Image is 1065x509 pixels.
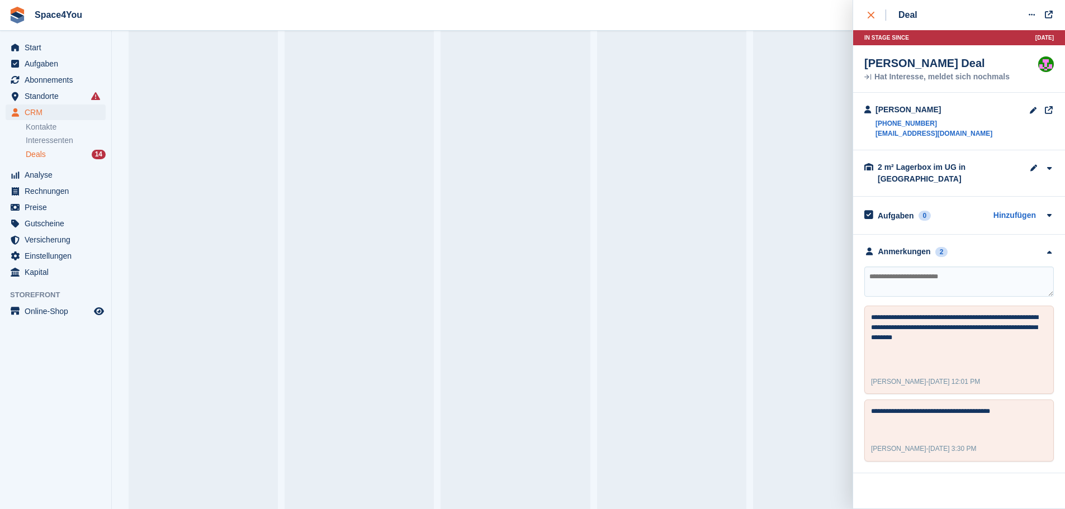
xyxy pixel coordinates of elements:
i: Es sind Fehler bei der Synchronisierung von Smart-Einträgen aufgetreten [91,92,100,101]
a: menu [6,232,106,248]
a: menu [6,104,106,120]
a: Speisekarte [6,303,106,319]
a: menu [6,264,106,280]
span: CRM [25,104,92,120]
span: Standorte [25,88,92,104]
span: Analyse [25,167,92,183]
span: In stage since [864,34,909,42]
a: menu [6,72,106,88]
span: [PERSON_NAME] [871,378,926,386]
img: stora-icon-8386f47178a22dfd0bd8f6a31ec36ba5ce8667c1dd55bd0f319d3a0aa187defe.svg [9,7,26,23]
span: Gutscheine [25,216,92,231]
a: Interessenten [26,135,106,146]
span: Deals [26,149,46,160]
a: menu [6,167,106,183]
span: Online-Shop [25,303,92,319]
span: [DATE] 12:01 PM [929,378,980,386]
a: Vorschau-Shop [92,305,106,318]
span: Preise [25,199,92,215]
a: menu [6,88,106,104]
span: [DATE] [1035,34,1054,42]
div: - [871,444,977,454]
img: Luca-André Talhoff [1038,56,1054,72]
div: 2 [935,247,948,257]
a: menu [6,248,106,264]
span: Kapital [25,264,92,280]
div: 14 [92,150,106,159]
div: [PERSON_NAME] Deal [864,56,1010,70]
div: - [871,377,980,387]
span: Interessenten [26,135,73,146]
span: Versicherung [25,232,92,248]
span: Einstellungen [25,248,92,264]
span: Start [25,40,92,55]
a: menu [6,183,106,199]
a: [EMAIL_ADDRESS][DOMAIN_NAME] [875,129,992,139]
div: Anmerkungen [878,246,931,258]
div: Hat Interesse, meldet sich nochmals [864,73,1010,81]
a: Deals 14 [26,149,106,160]
a: Space4You [30,6,87,24]
div: Deal [898,8,917,22]
span: Aufgaben [25,56,92,72]
span: Rechnungen [25,183,92,199]
a: Hinzufügen [993,210,1036,222]
div: 0 [919,211,931,221]
a: menu [6,40,106,55]
span: Storefront [10,289,111,301]
a: menu [6,216,106,231]
h2: Aufgaben [878,211,914,221]
a: menu [6,199,106,215]
span: Abonnements [25,72,92,88]
span: [PERSON_NAME] [871,445,926,453]
div: 2 m² Lagerbox im UG in [GEOGRAPHIC_DATA] [878,161,990,185]
a: menu [6,56,106,72]
a: Kontakte [26,122,106,132]
a: [PHONE_NUMBER] [875,118,992,129]
div: [PERSON_NAME] [875,104,992,116]
span: [DATE] 3:30 PM [929,445,977,453]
